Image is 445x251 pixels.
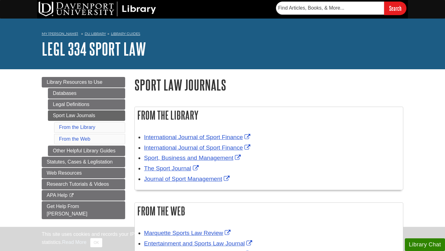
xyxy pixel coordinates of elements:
a: Legal Definitions [48,99,125,110]
img: DU Library [39,2,156,16]
a: My [PERSON_NAME] [42,31,78,36]
a: Databases [48,88,125,99]
a: Link opens in new window [144,230,232,236]
span: APA Help [47,193,67,198]
a: Get Help From [PERSON_NAME] [42,201,125,219]
a: LEGL 334 Sport Law [42,39,146,58]
a: Other Helpful Library Guides [48,146,125,156]
span: Web Resources [47,170,82,176]
a: Research Tutorials & Videos [42,179,125,189]
button: Close [90,238,102,247]
a: Library Guides [111,32,140,36]
form: Searches DU Library's articles, books, and more [276,2,406,15]
span: Statutes, Cases & Leglistation [47,159,112,164]
input: Find Articles, Books, & More... [276,2,384,15]
a: From the Web [59,136,90,142]
h2: From the Web [135,203,403,219]
a: Web Resources [42,168,125,178]
div: Guide Page Menu [42,77,125,219]
nav: breadcrumb [42,30,403,40]
a: Sport Law Journals [48,110,125,121]
a: From the Library [59,125,95,130]
a: Statutes, Cases & Leglistation [42,157,125,167]
a: Link opens in new window [144,144,252,151]
a: DU Library [85,32,106,36]
input: Search [384,2,406,15]
a: Link opens in new window [144,165,200,172]
a: Library Resources to Use [42,77,125,87]
h2: From the Library [135,107,403,123]
a: Read More [62,240,87,245]
button: Library Chat [405,238,445,251]
div: This site uses cookies and records your IP address for usage statistics. Additionally, we use Goo... [42,231,403,247]
a: APA Help [42,190,125,201]
a: Link opens in new window [144,240,254,247]
span: Research Tutorials & Videos [47,181,109,187]
a: Link opens in new window [144,176,231,182]
a: Link opens in new window [144,134,252,140]
span: Get Help From [PERSON_NAME] [47,204,87,216]
span: Library Resources to Use [47,79,103,85]
i: This link opens in a new window [69,194,74,198]
a: Link opens in new window [144,155,242,161]
h1: Sport Law Journals [134,77,403,93]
